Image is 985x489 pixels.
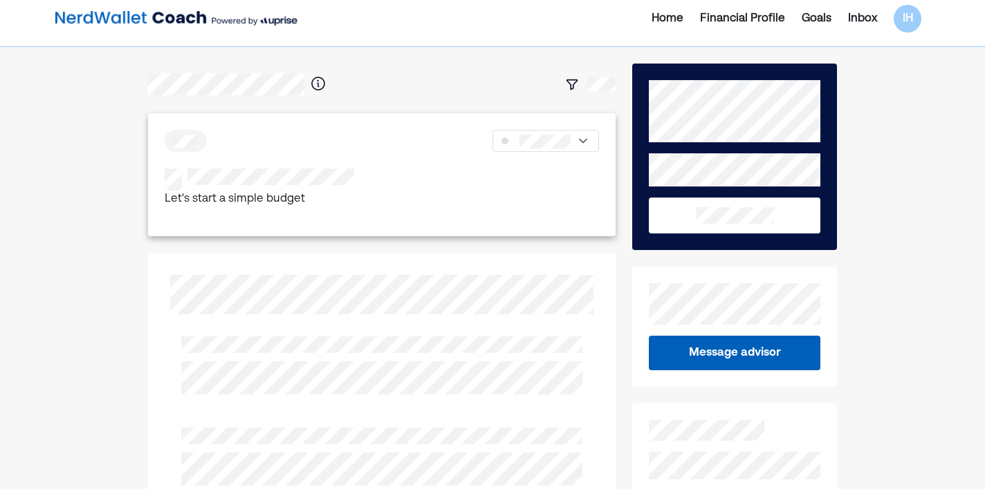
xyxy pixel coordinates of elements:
div: IH [894,5,921,32]
div: Home [652,10,683,27]
p: Let's start a simple budget [165,191,354,209]
div: Goals [802,10,831,27]
div: Inbox [848,10,877,27]
button: Message advisor [649,336,820,370]
div: Financial Profile [700,10,785,27]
